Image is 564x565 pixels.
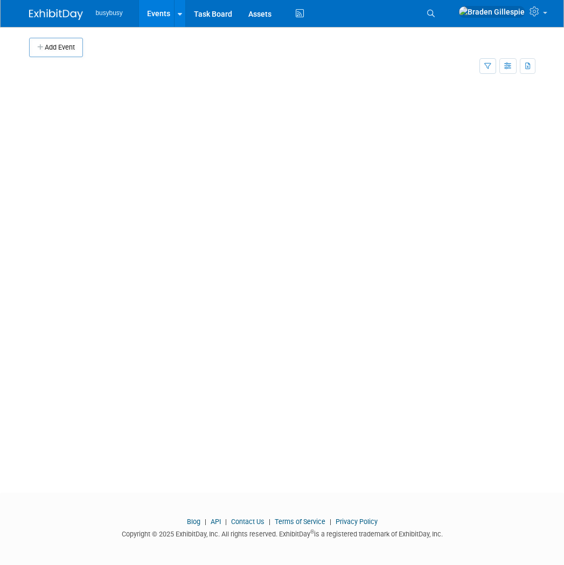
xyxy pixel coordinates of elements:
img: Braden Gillespie [458,6,525,18]
img: ExhibitDay [29,9,83,20]
a: Terms of Service [275,518,325,526]
a: Privacy Policy [336,518,378,526]
span: busybusy [96,9,123,17]
sup: ® [310,529,314,535]
span: | [266,518,273,526]
button: Add Event [29,38,83,57]
span: | [222,518,229,526]
a: Blog [187,518,200,526]
a: API [211,518,221,526]
span: | [327,518,334,526]
a: Contact Us [231,518,264,526]
span: | [202,518,209,526]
